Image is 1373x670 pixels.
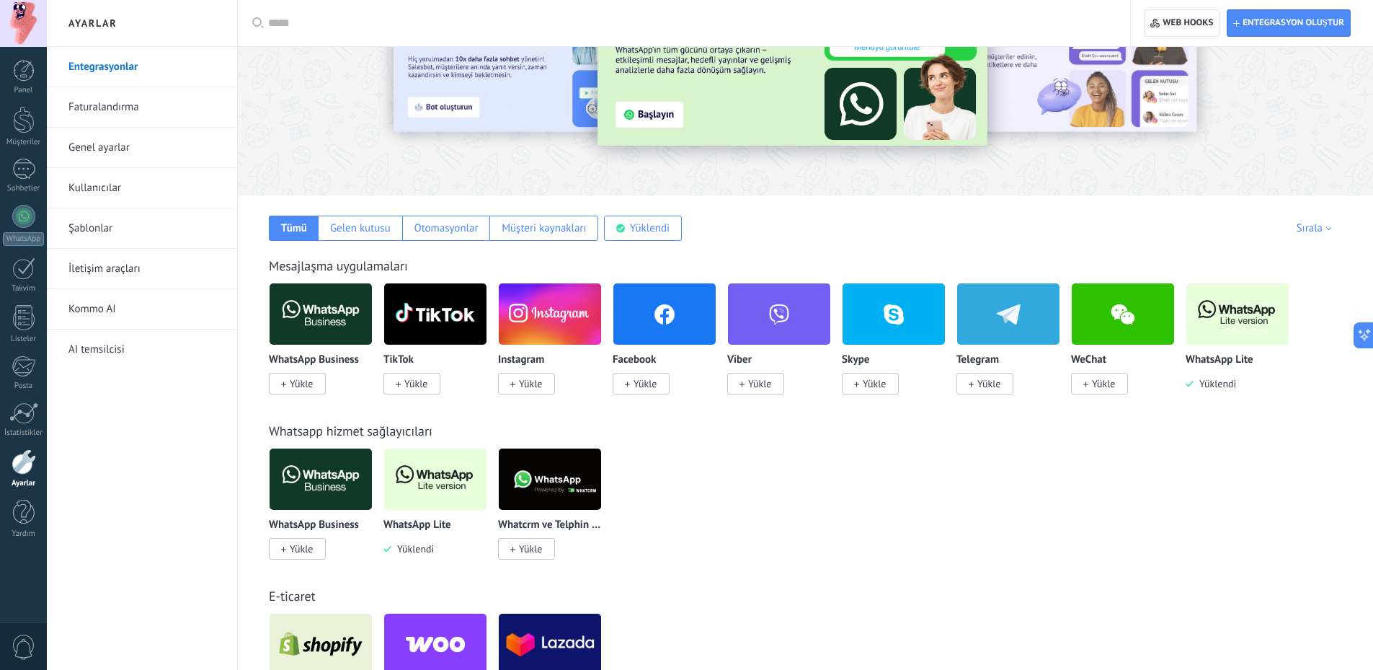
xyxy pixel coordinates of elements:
[499,279,601,349] img: instagram.png
[3,138,45,147] div: Müşteriler
[3,284,45,294] div: Takvim
[68,249,223,289] a: İletişim araçları
[383,354,414,366] p: TikTok
[1071,354,1106,366] p: WeChat
[3,479,45,488] div: Ayarlar
[728,279,830,349] img: viber.png
[613,354,656,366] p: Facebook
[68,87,223,128] a: Faturalandırma
[1072,279,1174,349] img: wechat.png
[843,279,945,349] img: skype.png
[47,168,237,208] li: Kullanıcılar
[281,221,307,235] div: Tümü
[270,279,372,349] img: logo_main.png
[498,283,613,412] div: Instagram
[383,283,498,412] div: TikTok
[748,377,771,390] span: Yükle
[47,289,237,330] li: Kommo AI
[1243,17,1344,29] span: Entegrasyon oluştur
[269,354,359,366] p: WhatsApp Business
[47,47,237,87] li: Entegrasyonlar
[1144,9,1219,37] button: Web hooks
[727,354,752,366] p: Viber
[404,377,427,390] span: Yükle
[842,354,869,366] p: Skype
[383,519,451,532] p: WhatsApp Lite
[269,423,432,439] a: Whatsapp hizmet sağlayıcıları
[47,87,237,128] li: Faturalandırma
[47,249,237,289] li: İletişim araçları
[269,448,383,577] div: WhatsApp Business
[1227,9,1351,37] button: Entegrasyon oluştur
[68,47,223,87] a: Entegrasyonlar
[68,168,223,208] a: Kullanıcılar
[1194,377,1236,390] span: Yüklendi
[956,354,999,366] p: Telegram
[47,208,237,249] li: Şablonlar
[519,542,542,555] span: Yükle
[956,283,1071,412] div: Telegram
[269,519,359,532] p: WhatsApp Business
[1186,279,1289,349] img: logo_main.png
[384,279,486,349] img: logo_main.png
[630,221,670,235] div: Yüklendi
[957,279,1059,349] img: telegram.png
[414,221,478,235] div: Otomasyonlar
[498,448,613,577] div: Whatcrm ve Telphin tarafından Whatsapp
[269,283,383,412] div: WhatsApp Business
[842,283,956,412] div: Skype
[1092,377,1115,390] span: Yükle
[290,542,313,555] span: Yükle
[519,377,542,390] span: Yükle
[68,289,223,330] a: Kommo AI
[3,232,44,246] div: WhatsApp
[1071,283,1186,412] div: WeChat
[68,208,223,249] a: Şablonlar
[47,128,237,168] li: Genel ayarlar
[3,184,45,193] div: Sohbetler
[499,444,601,514] img: logo_main.png
[3,86,45,95] div: Panel
[1297,221,1336,235] div: Sırala
[270,444,372,514] img: logo_main.png
[384,444,486,514] img: logo_main.png
[977,377,1000,390] span: Yükle
[3,335,45,344] div: Listeler
[727,283,842,412] div: Viber
[47,330,237,369] li: AI temsilcisi
[1186,283,1300,412] div: WhatsApp Lite
[498,519,602,532] p: Whatcrm ve Telphin tarafından Whatsapp
[1163,17,1213,29] span: Web hooks
[330,221,391,235] div: Gelen kutusu
[269,588,316,604] a: E-ticaret
[68,128,223,168] a: Genel ayarlar
[634,377,657,390] span: Yükle
[3,529,45,539] div: Yardım
[68,330,223,370] a: AI temsilcisi
[502,221,586,235] div: Müşteri kaynakları
[1186,354,1253,366] p: WhatsApp Lite
[391,542,434,555] span: Yüklendi
[290,377,313,390] span: Yükle
[383,448,498,577] div: WhatsApp Lite
[613,283,727,412] div: Facebook
[613,279,716,349] img: facebook.png
[863,377,886,390] span: Yükle
[3,382,45,391] div: Posta
[3,428,45,438] div: İstatistikler
[498,354,544,366] p: Instagram
[269,257,408,274] a: Mesajlaşma uygulamaları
